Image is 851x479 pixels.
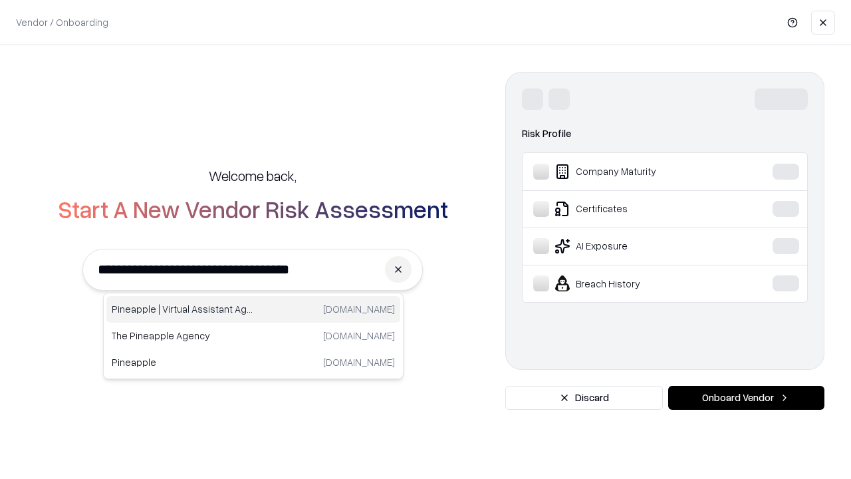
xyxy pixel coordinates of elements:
p: [DOMAIN_NAME] [323,302,395,316]
div: Certificates [533,201,732,217]
h5: Welcome back, [209,166,297,185]
h2: Start A New Vendor Risk Assessment [58,196,448,222]
p: [DOMAIN_NAME] [323,355,395,369]
div: AI Exposure [533,238,732,254]
p: Vendor / Onboarding [16,15,108,29]
p: Pineapple | Virtual Assistant Agency [112,302,253,316]
p: Pineapple [112,355,253,369]
p: [DOMAIN_NAME] [323,329,395,343]
div: Risk Profile [522,126,808,142]
p: The Pineapple Agency [112,329,253,343]
div: Company Maturity [533,164,732,180]
div: Breach History [533,275,732,291]
div: Suggestions [103,293,404,379]
button: Discard [505,386,663,410]
button: Onboard Vendor [668,386,824,410]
